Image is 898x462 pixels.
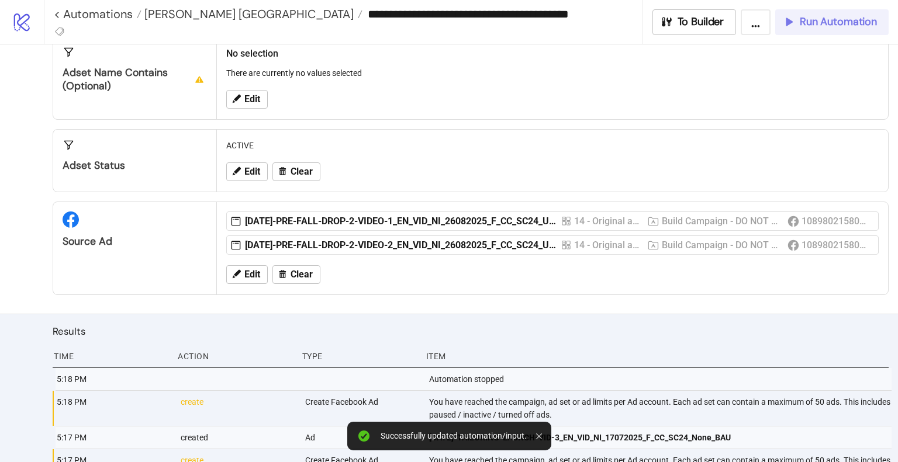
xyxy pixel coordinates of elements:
[54,8,141,20] a: < Automations
[800,15,877,29] span: Run Automation
[775,9,889,35] button: Run Automation
[226,265,268,284] button: Edit
[56,368,171,390] div: 5:18 PM
[429,426,883,449] a: [DATE]-TAILORING-LAUNCH-VID-3_EN_VID_NI_17072025_F_CC_SC24_None_BAU
[802,214,871,228] div: 1089802158068329
[291,166,313,177] span: Clear
[381,431,527,441] div: Successfully updated automation/input.
[429,431,731,444] span: [DATE]-TAILORING-LAUNCH-VID-3_EN_VID_NI_17072025_F_CC_SC24_None_BAU
[662,238,783,252] div: Build Campaign - DO NOT SET LIVE
[741,9,771,35] button: ...
[245,215,561,228] div: [DATE]-PRE-FALL-DROP-2-VIDEO-1_EN_VID_NI_26082025_F_CC_SC24_USP10_SEASONAL
[245,239,561,252] div: [DATE]-PRE-FALL-DROP-2-VIDEO-2_EN_VID_NI_26082025_F_CC_SC24_USP10_SEASONAL
[222,134,883,157] div: ACTIVE
[802,238,871,252] div: 1089802158068329
[226,46,879,61] h2: No selection
[226,162,268,181] button: Edit
[678,15,724,29] span: To Builder
[63,159,207,172] div: Adset Status
[177,345,292,367] div: Action
[662,214,783,228] div: Build Campaign - DO NOT SET LIVE
[428,368,892,390] div: Automation stopped
[179,426,295,449] div: created
[574,214,642,228] div: 14 - Original ads UK
[272,162,320,181] button: Clear
[244,94,260,105] span: Edit
[425,345,889,367] div: Item
[574,238,642,252] div: 14 - Original ads UK
[244,269,260,280] span: Edit
[56,426,171,449] div: 5:17 PM
[652,9,737,35] button: To Builder
[301,345,417,367] div: Type
[179,391,295,426] div: create
[304,391,420,426] div: Create Facebook Ad
[141,6,354,22] span: [PERSON_NAME] [GEOGRAPHIC_DATA]
[272,265,320,284] button: Clear
[63,66,207,93] div: Adset Name contains (optional)
[53,345,168,367] div: Time
[56,391,171,426] div: 5:18 PM
[304,426,420,449] div: Ad
[291,269,313,280] span: Clear
[53,324,889,339] h2: Results
[226,90,268,109] button: Edit
[244,166,260,177] span: Edit
[428,391,892,426] div: You have reached the campaign, ad set or ad limits per Ad account. Each ad set can contain a maxi...
[141,8,362,20] a: [PERSON_NAME] [GEOGRAPHIC_DATA]
[226,67,879,79] p: There are currently no values selected
[63,235,207,248] div: Source Ad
